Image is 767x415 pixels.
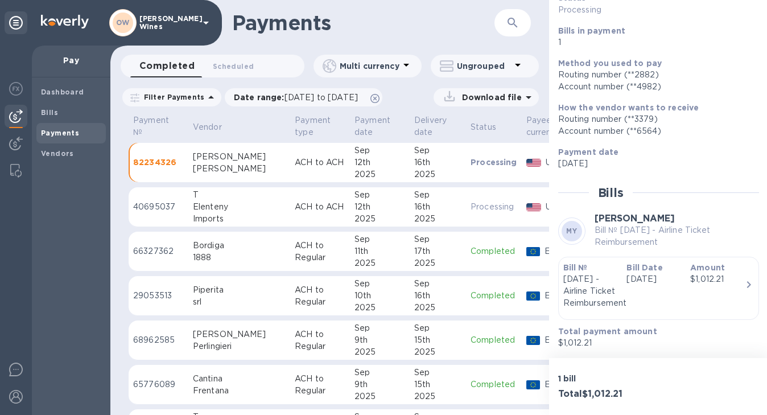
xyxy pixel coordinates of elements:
[414,169,461,180] div: 2025
[471,290,517,302] p: Completed
[354,189,405,201] div: Sep
[558,113,750,125] div: Routing number (**3379)
[558,147,619,157] b: Payment date
[563,263,588,272] b: Bill №
[225,88,382,106] div: Date range:[DATE] to [DATE]
[295,373,345,397] p: ACH to Regular
[558,327,657,336] b: Total payment amount
[598,186,624,200] h2: Bills
[414,278,461,290] div: Sep
[414,346,461,358] div: 2025
[295,328,345,352] p: ACH to Regular
[213,60,254,72] span: Scheduled
[193,189,286,201] div: T
[354,245,405,257] div: 11th
[354,278,405,290] div: Sep
[558,389,654,400] h3: Total $1,012.21
[414,114,461,138] span: Delivery date
[295,284,345,308] p: ACH to Regular
[558,4,686,16] p: Processing
[545,245,575,257] p: EUR
[193,121,222,133] p: Vendor
[558,257,759,320] button: Bill №[DATE] - Airline Ticket ReimbursementBill Date[DATE]Amount$1,012.21
[354,169,405,180] div: 2025
[41,55,101,66] p: Pay
[133,245,184,257] p: 66327362
[133,157,184,168] p: 82234326
[139,92,204,102] p: Filter Payments
[354,157,405,169] div: 12th
[626,273,681,285] p: [DATE]
[193,151,286,163] div: [PERSON_NAME]
[558,125,750,137] div: Account number (**6564)
[354,145,405,157] div: Sep
[193,296,286,308] div: srl
[354,346,405,358] div: 2025
[414,290,461,302] div: 16th
[193,201,286,213] div: Elenteny
[690,273,745,285] div: $1,012.21
[193,340,286,352] div: Perlingieri
[133,114,184,138] span: Payment №
[457,92,522,103] p: Download file
[354,201,405,213] div: 12th
[133,114,169,138] p: Payment №
[139,58,195,74] span: Completed
[193,328,286,340] div: [PERSON_NAME]
[414,391,461,402] div: 2025
[414,379,461,391] div: 15th
[295,240,345,264] p: ACH to Regular
[414,334,461,346] div: 15th
[558,337,750,349] p: $1,012.21
[558,373,654,384] p: 1 bill
[414,145,461,157] div: Sep
[414,257,461,269] div: 2025
[471,201,517,213] p: Processing
[626,263,662,272] b: Bill Date
[471,121,496,133] p: Status
[354,213,405,225] div: 2025
[414,367,461,379] div: Sep
[116,18,130,27] b: OW
[526,203,542,211] img: USD
[295,201,345,213] p: ACH to ACH
[354,379,405,391] div: 9th
[354,233,405,245] div: Sep
[690,263,725,272] b: Amount
[526,114,575,138] span: Payee currency
[133,290,184,302] p: 29053513
[139,15,196,31] p: [PERSON_NAME] Wines
[595,224,759,248] p: Bill № [DATE] - Airline Ticket Reimbursement
[558,158,750,170] p: [DATE]
[354,114,390,138] p: Payment date
[558,59,662,68] b: Method you used to pay
[193,163,286,175] div: [PERSON_NAME]
[354,334,405,346] div: 9th
[471,379,517,391] p: Completed
[295,114,331,138] p: Payment type
[9,82,23,96] img: Foreign exchange
[193,240,286,252] div: Bordiga
[566,227,577,235] b: MY
[457,60,511,72] p: Ungrouped
[133,379,184,391] p: 65776089
[340,60,399,72] p: Multi currency
[5,11,27,34] div: Unpin categories
[41,129,79,137] b: Payments
[133,201,184,213] p: 40695037
[414,322,461,334] div: Sep
[526,114,560,138] p: Payee currency
[234,92,364,103] p: Date range :
[414,302,461,314] div: 2025
[546,201,575,213] p: USD
[193,385,286,397] div: Frentana
[193,373,286,385] div: Cantina
[354,290,405,302] div: 10th
[595,213,675,224] b: [PERSON_NAME]
[471,157,517,168] p: Processing
[414,245,461,257] div: 17th
[414,233,461,245] div: Sep
[563,273,618,309] p: [DATE] - Airline Ticket Reimbursement
[41,108,58,117] b: Bills
[414,201,461,213] div: 16th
